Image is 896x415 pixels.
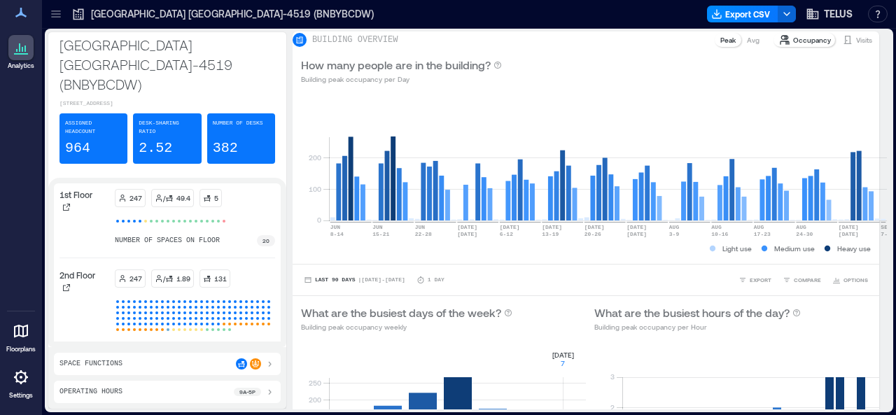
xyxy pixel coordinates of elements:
text: [DATE] [839,231,859,237]
text: [DATE] [626,231,647,237]
p: 5 [214,192,218,204]
tspan: 200 [309,153,321,162]
p: 1 Day [428,276,444,284]
text: 22-28 [415,231,432,237]
p: 247 [129,273,142,284]
text: [DATE] [457,224,477,230]
text: 10-16 [711,231,728,237]
p: Analytics [8,62,34,70]
button: COMPARE [780,273,824,287]
p: 49.4 [176,192,190,204]
p: Settings [9,391,33,400]
tspan: 250 [309,379,321,387]
text: [DATE] [500,224,520,230]
p: [GEOGRAPHIC_DATA] [GEOGRAPHIC_DATA]-4519 (BNBYBCDW) [91,7,374,21]
tspan: 2 [610,403,615,412]
p: Building peak occupancy weekly [301,321,512,332]
text: [DATE] [626,224,647,230]
text: AUG [711,224,722,230]
text: 7-13 [881,231,894,237]
p: Space Functions [59,358,122,370]
text: 24-30 [796,231,813,237]
p: Floorplans [6,345,36,353]
text: 20-26 [584,231,601,237]
span: TELUS [824,7,853,21]
button: EXPORT [736,273,774,287]
a: Floorplans [2,314,40,358]
button: OPTIONS [829,273,871,287]
p: 2.52 [139,139,172,158]
text: [DATE] [457,231,477,237]
p: Visits [856,34,872,45]
p: / [163,192,165,204]
p: 1st Floor [59,189,92,200]
p: Building peak occupancy per Day [301,73,502,85]
p: Operating Hours [59,386,122,398]
span: COMPARE [794,276,821,284]
text: [DATE] [584,224,605,230]
text: 17-23 [754,231,771,237]
p: 2nd Floor [59,269,95,281]
p: How many people are in the building? [301,57,491,73]
text: 8-14 [330,231,344,237]
button: Last 90 Days |[DATE]-[DATE] [301,273,408,287]
p: number of spaces on floor [115,235,220,246]
p: / [163,273,165,284]
text: 15-21 [372,231,389,237]
text: 3-9 [669,231,680,237]
p: Heavy use [837,243,871,254]
p: What are the busiest days of the week? [301,304,501,321]
p: Desk-sharing ratio [139,119,195,136]
p: Number of Desks [213,119,263,127]
p: [STREET_ADDRESS] [59,99,275,108]
p: Assigned Headcount [65,119,122,136]
button: TELUS [801,3,857,25]
p: Avg [747,34,759,45]
p: Peak [720,34,736,45]
text: JUN [330,224,341,230]
text: SEP [881,224,891,230]
p: 1.89 [176,273,190,284]
p: 964 [65,139,90,158]
text: 6-12 [500,231,513,237]
text: AUG [796,224,806,230]
p: Building peak occupancy per Hour [594,321,801,332]
button: Export CSV [707,6,778,22]
p: 9a - 5p [239,388,255,396]
p: Medium use [774,243,815,254]
text: [DATE] [839,224,859,230]
p: 20 [262,237,269,245]
p: 247 [129,192,142,204]
p: Light use [722,243,752,254]
p: BUILDING OVERVIEW [312,34,398,45]
tspan: 200 [309,395,321,404]
p: 382 [213,139,238,158]
p: [GEOGRAPHIC_DATA] [GEOGRAPHIC_DATA]-4519 (BNBYBCDW) [59,35,275,94]
text: AUG [754,224,764,230]
p: 131 [214,273,227,284]
p: What are the busiest hours of the day? [594,304,790,321]
text: [DATE] [542,224,562,230]
tspan: 3 [610,372,615,381]
a: Settings [4,360,38,404]
tspan: 0 [317,216,321,224]
a: Analytics [3,31,38,74]
span: OPTIONS [843,276,868,284]
span: EXPORT [750,276,771,284]
p: Occupancy [793,34,831,45]
text: JUN [372,224,383,230]
text: AUG [669,224,680,230]
tspan: 100 [309,185,321,193]
text: 13-19 [542,231,559,237]
text: JUN [415,224,426,230]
